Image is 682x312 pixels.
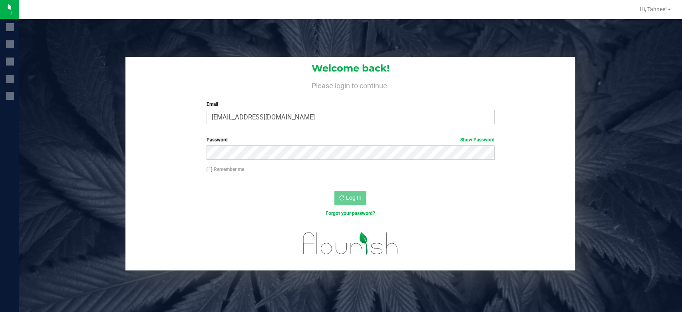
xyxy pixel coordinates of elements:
[207,166,244,173] label: Remember me
[460,137,495,143] a: Show Password
[334,191,366,205] button: Log In
[207,101,495,108] label: Email
[346,195,362,201] span: Log In
[125,63,575,74] h1: Welcome back!
[294,225,407,262] img: flourish_logo.svg
[207,167,212,173] input: Remember me
[326,211,375,216] a: Forgot your password?
[125,80,575,89] h4: Please login to continue.
[207,137,228,143] span: Password
[640,6,667,12] span: Hi, Tahnee!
